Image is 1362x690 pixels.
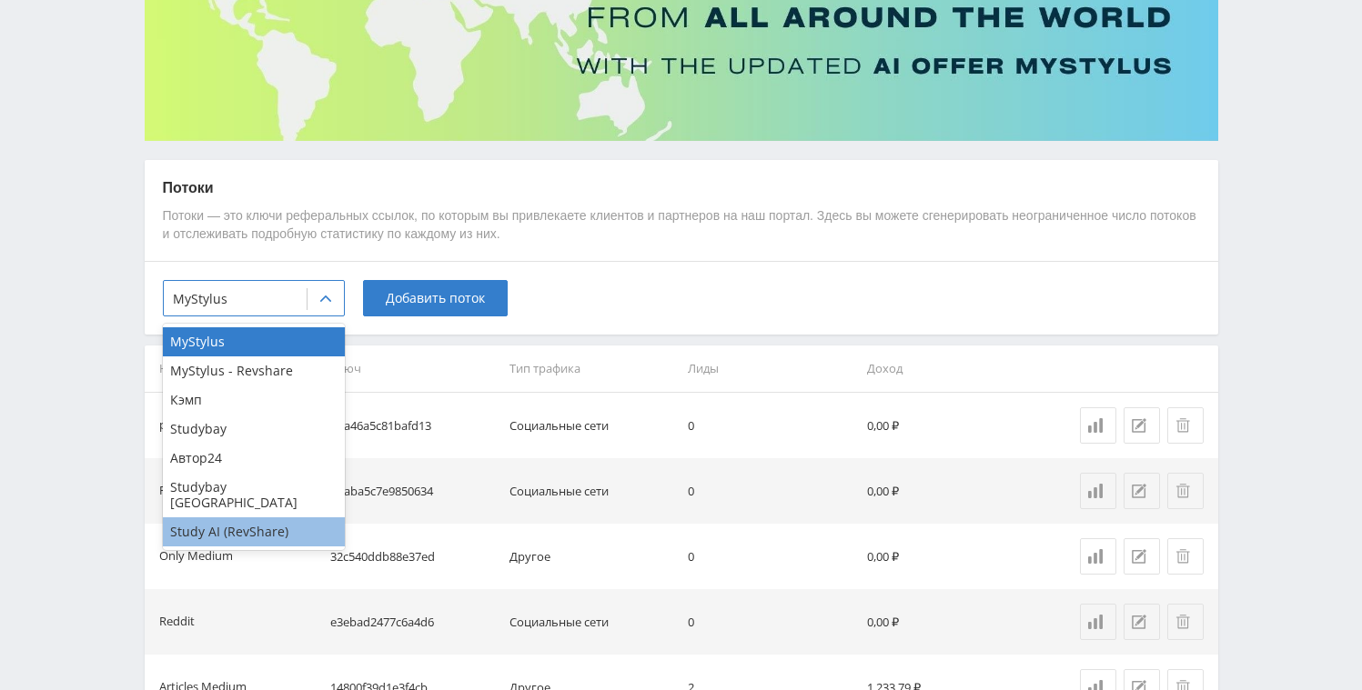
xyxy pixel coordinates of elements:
[1167,604,1204,640] button: Удалить
[323,458,502,524] td: b9aba5c7e9850634
[159,546,233,567] div: Only Medium
[502,393,681,458] td: Социальные сети
[163,327,345,356] div: MyStylus
[1167,407,1204,444] button: Удалить
[323,524,502,589] td: 32c540ddb88e37ed
[860,458,1039,524] td: 0,00 ₽
[1124,407,1160,444] button: Редактировать
[163,444,345,473] div: Автор24
[163,517,345,546] div: Study AI (RevShare)
[681,589,860,655] td: 0
[323,589,502,655] td: e3ebad2477c6a4d6
[860,393,1039,458] td: 0,00 ₽
[860,345,1039,392] th: Доход
[1124,604,1160,640] button: Редактировать
[159,481,222,502] div: Pinmedium
[1080,407,1116,444] a: Статистика
[163,415,345,444] div: Studybay
[502,345,681,392] th: Тип трафика
[502,458,681,524] td: Социальные сети
[163,178,1200,198] p: Потоки
[323,393,502,458] td: 1da46a5c81bafd13
[163,356,345,385] div: MyStylus - Revshare
[681,393,860,458] td: 0
[860,589,1039,655] td: 0,00 ₽
[363,280,508,316] button: Добавить поток
[502,524,681,589] td: Другое
[502,589,681,655] td: Социальные сети
[163,473,345,516] div: Studybay [GEOGRAPHIC_DATA]
[323,345,502,392] th: Ключ
[681,458,860,524] td: 0
[681,524,860,589] td: 0
[860,524,1039,589] td: 0,00 ₽
[1167,473,1204,509] button: Удалить
[145,345,324,392] th: Название
[1080,538,1116,575] a: Статистика
[159,415,181,436] div: pint
[1124,538,1160,575] button: Редактировать
[1080,473,1116,509] a: Статистика
[1167,538,1204,575] button: Удалить
[1080,604,1116,640] a: Статистика
[386,291,485,305] span: Добавить поток
[159,612,195,633] div: Reddit
[163,207,1200,243] p: Потоки — это ключи реферальных ссылок, по которым вы привлекаете клиентов и партнеров на наш порт...
[1124,473,1160,509] button: Редактировать
[163,385,345,415] div: Кэмп
[681,345,860,392] th: Лиды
